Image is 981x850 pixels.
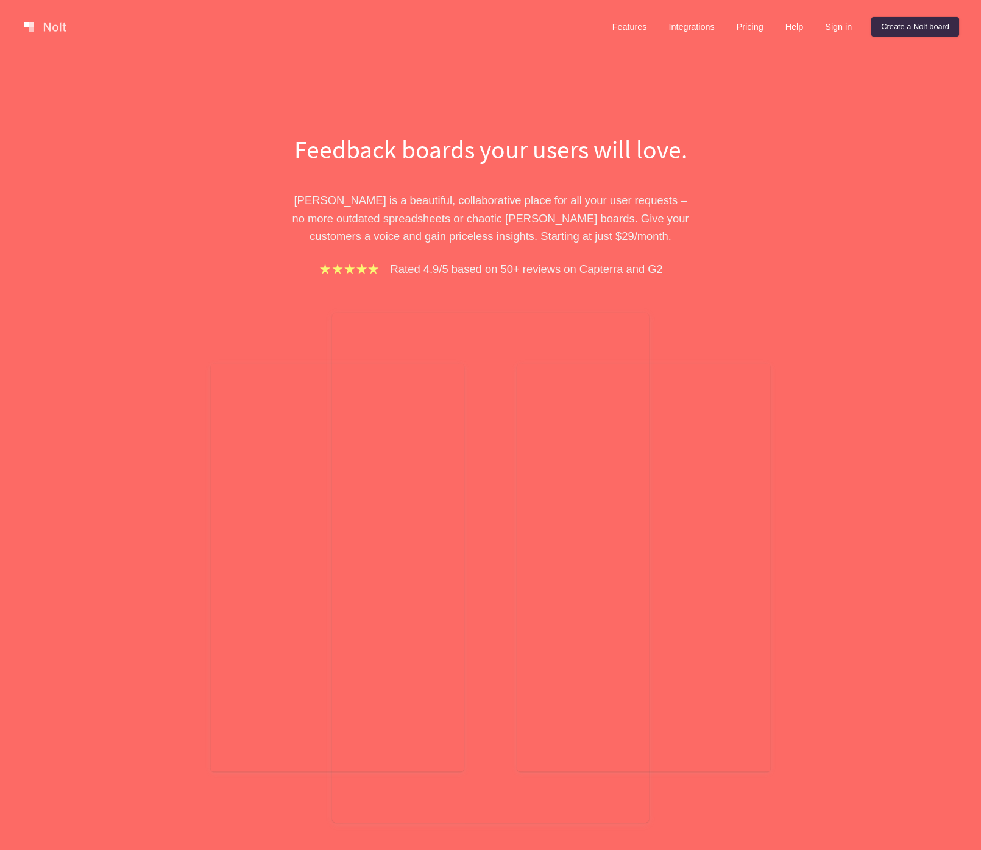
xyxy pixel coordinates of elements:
[391,260,663,278] p: Rated 4.9/5 based on 50+ reviews on Capterra and G2
[815,17,862,37] a: Sign in
[871,17,959,37] a: Create a Nolt board
[659,17,724,37] a: Integrations
[776,17,813,37] a: Help
[318,262,380,276] img: stars.b067e34983.png
[603,17,657,37] a: Features
[280,132,701,167] h1: Feedback boards your users will love.
[280,191,701,245] p: [PERSON_NAME] is a beautiful, collaborative place for all your user requests – no more outdated s...
[727,17,773,37] a: Pricing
